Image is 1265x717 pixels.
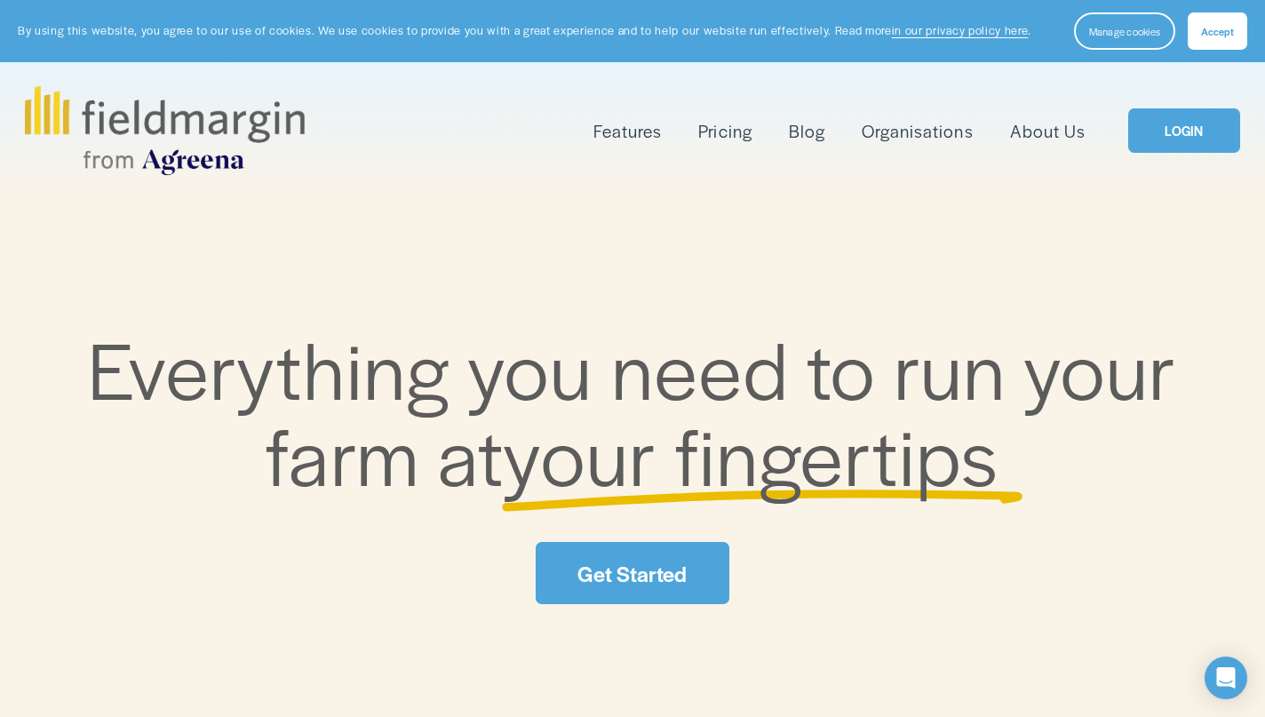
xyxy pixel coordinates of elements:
[88,312,1195,508] span: Everything you need to run your farm at
[593,116,662,146] a: folder dropdown
[862,116,973,146] a: Organisations
[1074,12,1175,50] button: Manage cookies
[892,22,1029,38] a: in our privacy policy here
[1201,24,1234,38] span: Accept
[1205,657,1247,699] div: Open Intercom Messenger
[1128,108,1239,154] a: LOGIN
[503,398,998,509] span: your fingertips
[536,542,730,604] a: Get Started
[18,22,1031,39] p: By using this website, you agree to our use of cookies. We use cookies to provide you with a grea...
[593,118,662,144] span: Features
[1089,24,1160,38] span: Manage cookies
[1188,12,1247,50] button: Accept
[698,116,752,146] a: Pricing
[789,116,825,146] a: Blog
[25,86,304,175] img: fieldmargin.com
[1010,116,1086,146] a: About Us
